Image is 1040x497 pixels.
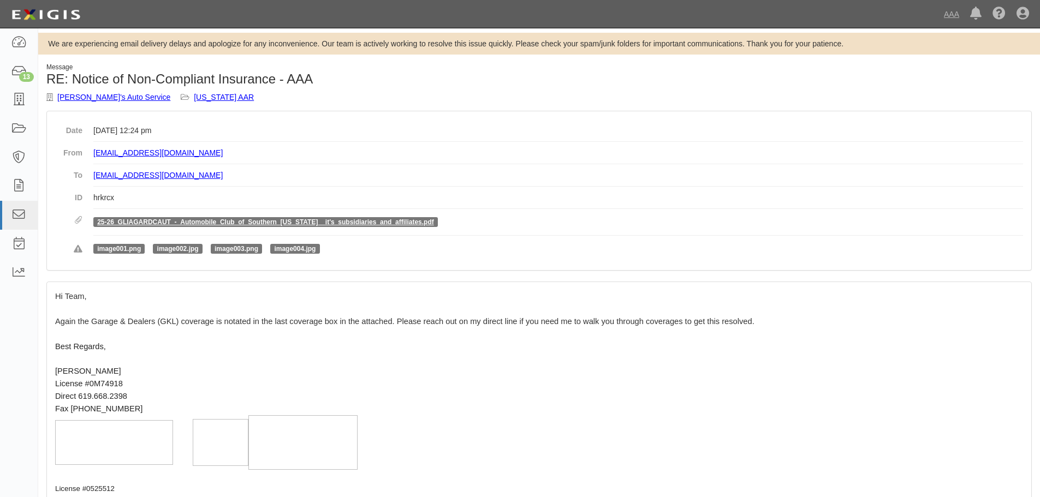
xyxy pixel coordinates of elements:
div: We are experiencing email delivery delays and apologize for any inconvenience. Our team is active... [38,38,1040,49]
dt: From [55,142,82,158]
span: image003.png [211,244,262,254]
dt: To [55,164,82,181]
i: Attachments [75,217,82,224]
span: image004.jpg [270,244,319,254]
dt: Date [55,119,82,136]
dt: ID [55,187,82,203]
h1: RE: Notice of Non-Compliant Insurance - AAA [46,72,531,86]
dd: hrkrcx [93,187,1023,209]
img: logo-5460c22ac91f19d4615b14bd174203de0afe785f0fc80cf4dbbc73dc1793850b.png [8,5,84,25]
span: License #0525512 [55,484,115,493]
span: License #0M74918 [55,379,123,388]
span: Again the Garage & Dealers (GKL) coverage is notated in the last coverage box in the attached. Pl... [55,317,754,326]
i: Help Center - Complianz [993,8,1006,21]
a: [US_STATE] AAR [194,93,254,101]
a: [PERSON_NAME]'s Auto Service [57,93,170,101]
a: [EMAIL_ADDRESS][DOMAIN_NAME] [93,171,223,179]
dd: [DATE] 12:24 pm [93,119,1023,142]
div: 13 [19,72,34,82]
span: [PERSON_NAME] [55,367,121,375]
a: [EMAIL_ADDRESS][DOMAIN_NAME] [93,148,223,157]
i: Rejected attachments. These file types are not supported. [74,245,82,253]
span: image002.jpg [153,244,202,254]
a: 25-26_GLIAGARDCAUT_-_Automobile_Club_of_Southern_[US_STATE]__it's_subsidiaries_and_affiliates.pdf [97,218,434,226]
span: Hi Team, [55,292,87,301]
img: A hexagon with white text and blue ribbon Description automatically generated [193,419,248,466]
a: AAA [938,3,965,25]
span: Fax [PHONE_NUMBER] [55,404,142,413]
span: Direct 619.668.2398 [55,392,127,400]
span: Best Regards, [55,342,106,351]
div: Message [46,63,531,72]
span: image001.png [93,244,145,254]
